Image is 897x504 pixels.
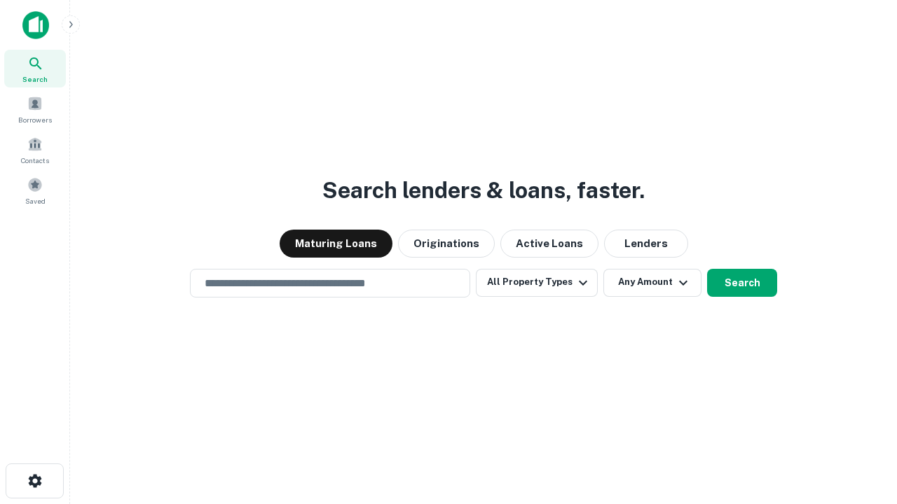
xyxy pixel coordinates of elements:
[707,269,777,297] button: Search
[398,230,495,258] button: Originations
[22,11,49,39] img: capitalize-icon.png
[476,269,598,297] button: All Property Types
[827,347,897,414] iframe: Chat Widget
[603,269,701,297] button: Any Amount
[4,90,66,128] a: Borrowers
[21,155,49,166] span: Contacts
[322,174,645,207] h3: Search lenders & loans, faster.
[500,230,598,258] button: Active Loans
[22,73,48,85] span: Search
[4,131,66,169] a: Contacts
[4,171,66,209] a: Saved
[18,114,52,125] span: Borrowers
[280,230,392,258] button: Maturing Loans
[25,195,46,206] span: Saved
[604,230,688,258] button: Lenders
[4,50,66,87] a: Search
